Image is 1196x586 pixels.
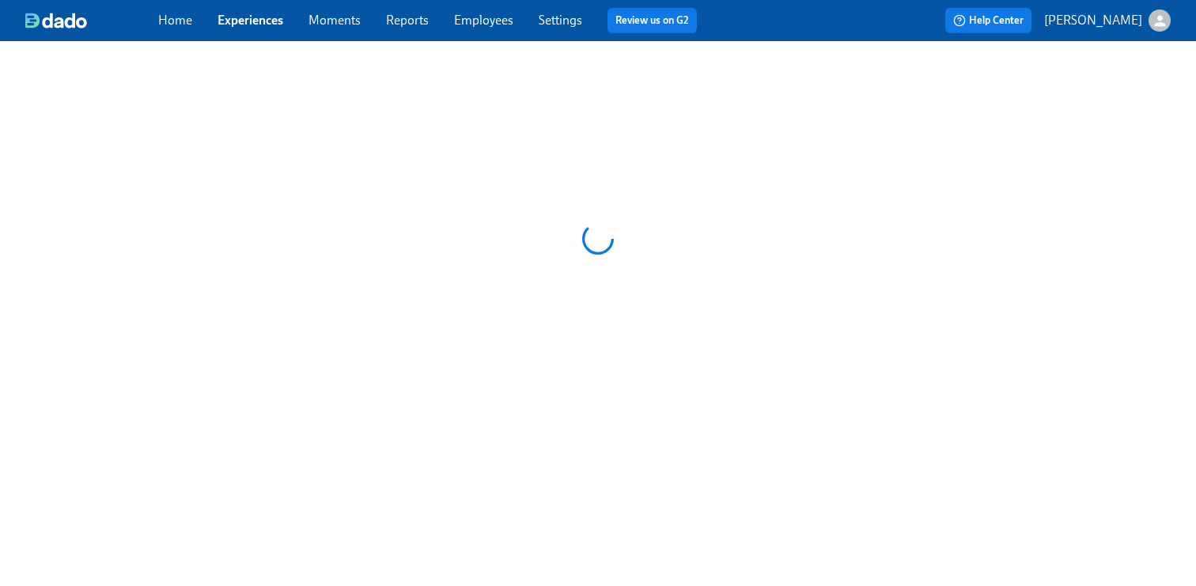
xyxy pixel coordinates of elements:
a: Settings [539,13,582,28]
a: Employees [454,13,513,28]
img: dado [25,13,87,28]
button: Review us on G2 [607,8,697,33]
button: [PERSON_NAME] [1044,9,1171,32]
a: Home [158,13,192,28]
a: Review us on G2 [615,13,689,28]
a: Experiences [218,13,283,28]
a: Reports [386,13,429,28]
a: dado [25,13,158,28]
p: [PERSON_NAME] [1044,12,1142,29]
span: Help Center [953,13,1024,28]
a: Moments [308,13,361,28]
button: Help Center [945,8,1031,33]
